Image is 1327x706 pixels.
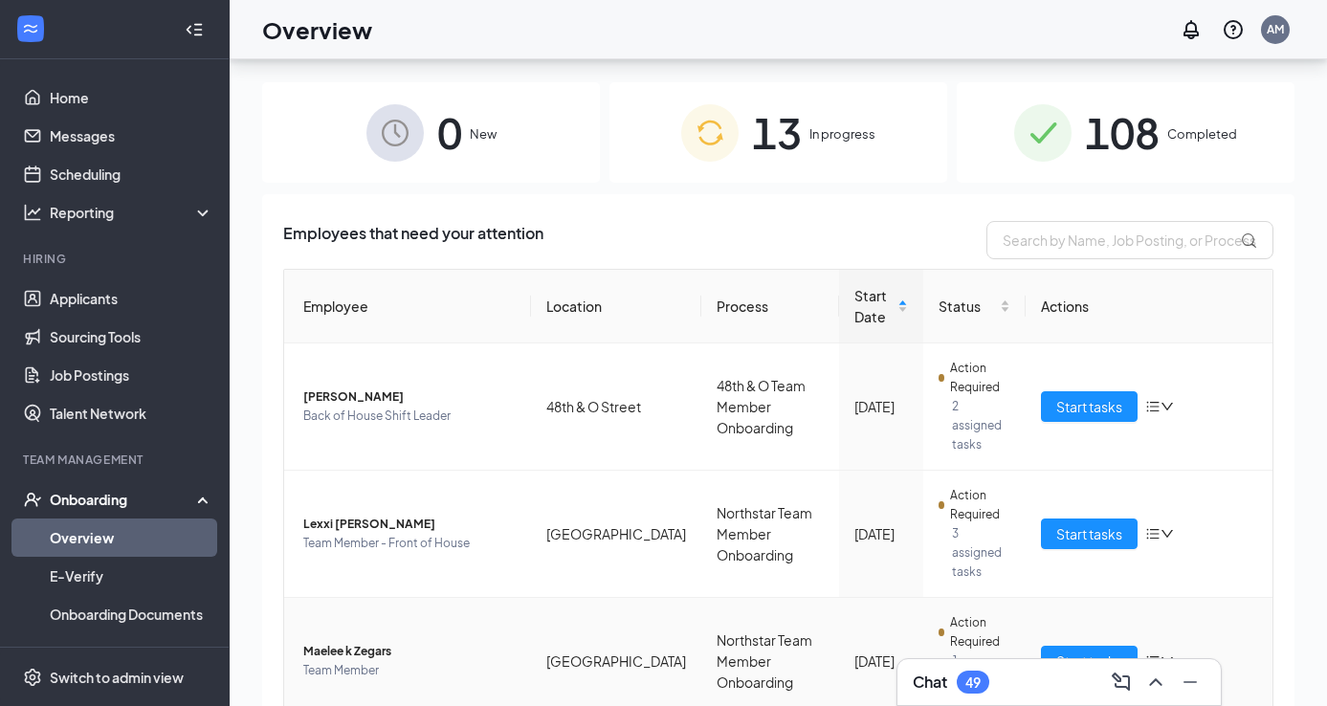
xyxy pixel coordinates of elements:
[1140,667,1171,697] button: ChevronUp
[1041,646,1138,676] button: Start tasks
[1161,527,1174,541] span: down
[1267,21,1284,37] div: AM
[50,78,213,117] a: Home
[303,407,516,426] span: Back of House Shift Leader
[1161,654,1174,668] span: down
[809,124,875,143] span: In progress
[50,394,213,432] a: Talent Network
[470,124,497,143] span: New
[1041,518,1138,549] button: Start tasks
[1056,396,1122,417] span: Start tasks
[1161,400,1174,413] span: down
[531,270,701,343] th: Location
[952,524,1009,582] span: 3 assigned tasks
[50,155,213,193] a: Scheduling
[1056,651,1122,672] span: Start tasks
[1145,399,1161,414] span: bars
[854,523,908,544] div: [DATE]
[854,651,908,672] div: [DATE]
[1056,523,1122,544] span: Start tasks
[752,99,802,165] span: 13
[1179,671,1202,694] svg: Minimize
[950,359,1010,397] span: Action Required
[284,270,531,343] th: Employee
[50,318,213,356] a: Sourcing Tools
[1144,671,1167,694] svg: ChevronUp
[50,117,213,155] a: Messages
[283,221,543,259] span: Employees that need your attention
[939,296,995,317] span: Status
[262,13,372,46] h1: Overview
[23,490,42,509] svg: UserCheck
[50,633,213,672] a: Activity log
[1026,270,1272,343] th: Actions
[1180,18,1203,41] svg: Notifications
[986,221,1273,259] input: Search by Name, Job Posting, or Process
[854,396,908,417] div: [DATE]
[50,279,213,318] a: Applicants
[531,343,701,471] td: 48th & O Street
[531,471,701,598] td: [GEOGRAPHIC_DATA]
[1222,18,1245,41] svg: QuestionInfo
[1041,391,1138,422] button: Start tasks
[923,270,1025,343] th: Status
[303,642,516,661] span: Maelee k Zegars
[854,285,894,327] span: Start Date
[965,674,981,691] div: 49
[23,251,210,267] div: Hiring
[303,515,516,534] span: Lexxi [PERSON_NAME]
[1110,671,1133,694] svg: ComposeMessage
[23,203,42,222] svg: Analysis
[950,486,1010,524] span: Action Required
[913,672,947,693] h3: Chat
[50,356,213,394] a: Job Postings
[50,595,213,633] a: Onboarding Documents
[1167,124,1237,143] span: Completed
[950,613,1010,651] span: Action Required
[1175,667,1205,697] button: Minimize
[50,668,184,687] div: Switch to admin view
[303,534,516,553] span: Team Member - Front of House
[23,668,42,687] svg: Settings
[701,270,839,343] th: Process
[437,99,462,165] span: 0
[23,452,210,468] div: Team Management
[303,661,516,680] span: Team Member
[185,20,204,39] svg: Collapse
[303,387,516,407] span: [PERSON_NAME]
[701,471,839,598] td: Northstar Team Member Onboarding
[50,203,214,222] div: Reporting
[1106,667,1137,697] button: ComposeMessage
[1145,653,1161,669] span: bars
[50,490,197,509] div: Onboarding
[50,518,213,557] a: Overview
[701,343,839,471] td: 48th & O Team Member Onboarding
[21,19,40,38] svg: WorkstreamLogo
[952,397,1009,454] span: 2 assigned tasks
[1145,526,1161,541] span: bars
[1085,99,1160,165] span: 108
[1262,641,1308,687] iframe: Intercom live chat
[50,557,213,595] a: E-Verify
